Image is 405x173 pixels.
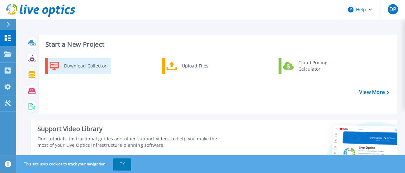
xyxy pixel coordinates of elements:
[279,58,344,74] a: Cloud Pricing Calculator
[45,41,389,48] h3: Start a New Project
[359,89,389,95] a: View More
[37,125,228,133] div: Support Video Library
[389,7,396,12] span: DP
[37,136,228,148] div: Find tutorials, instructional guides and other support videos to help you make the most of your L...
[162,58,228,74] a: Upload Files
[295,59,343,72] div: Cloud Pricing Calculator
[113,158,131,170] button: OK
[61,59,109,72] div: Download Collector
[45,58,111,74] a: Download Collector
[179,59,226,72] div: Upload Files
[18,158,131,170] span: This site uses cookies to track your navigation.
